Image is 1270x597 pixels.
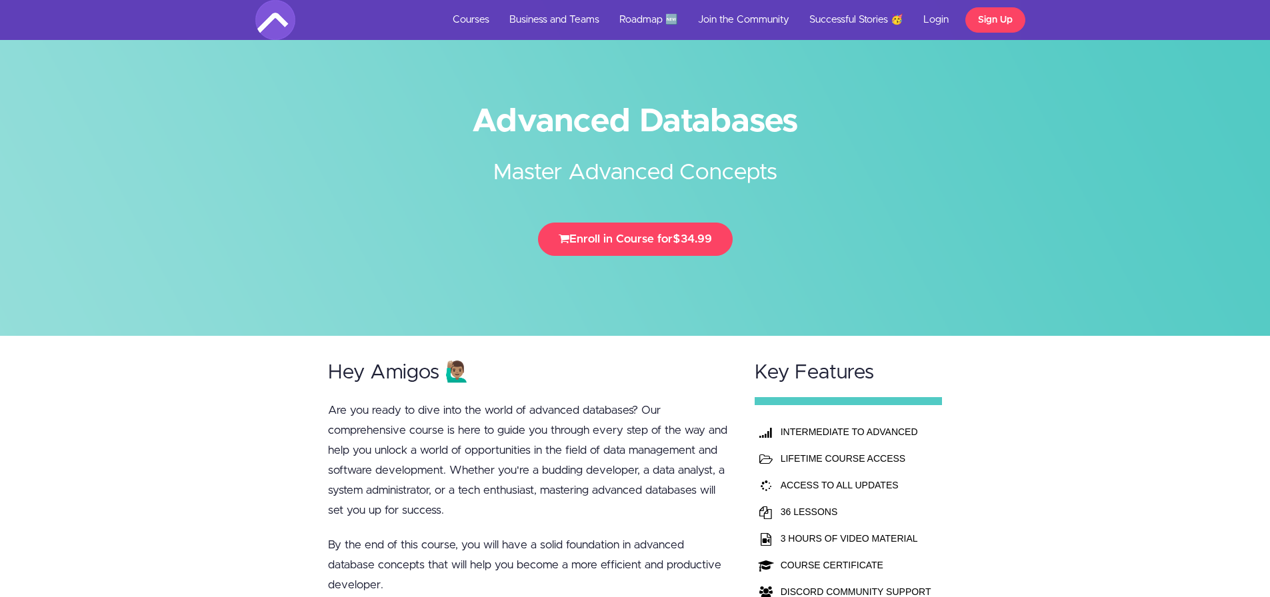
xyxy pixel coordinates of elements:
h1: Advanced Databases [255,107,1015,137]
p: By the end of this course, you will have a solid foundation in advanced database concepts that wi... [328,535,729,595]
th: INTERMEDIATE TO ADVANCED [777,418,935,445]
p: Are you ready to dive into the world of advanced databases? Our comprehensive course is here to g... [328,400,729,520]
button: Enroll in Course for$34.99 [538,223,733,256]
h2: Master Advanced Concepts [385,137,885,189]
h2: Hey Amigos 🙋🏽‍♂️ [328,362,729,384]
td: COURSE CERTIFICATE [777,552,935,578]
h2: Key Features [755,362,943,384]
span: $34.99 [673,233,712,245]
td: 36 LESSONS [777,498,935,525]
td: 3 HOURS OF VIDEO MATERIAL [777,525,935,552]
td: LIFETIME COURSE ACCESS [777,445,935,472]
td: ACCESS TO ALL UPDATES [777,472,935,498]
a: Sign Up [965,7,1025,33]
